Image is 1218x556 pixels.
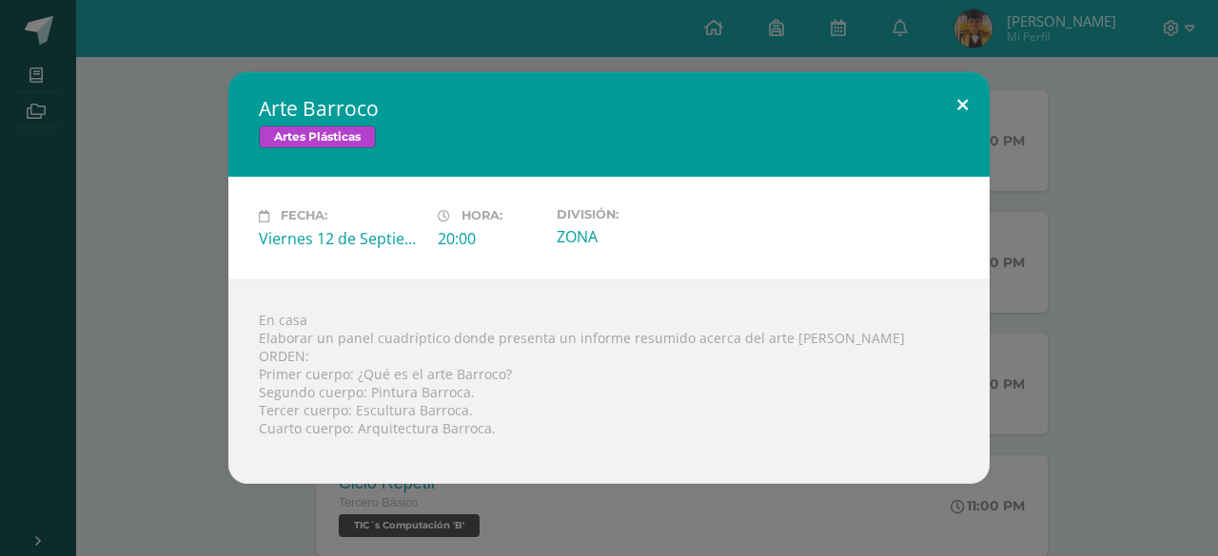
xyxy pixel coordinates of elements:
div: 20:00 [438,228,541,249]
div: En casa Elaborar un panel cuadríptico donde presenta un informe resumido acerca del arte [PERSON_... [228,279,990,484]
button: Close (Esc) [935,72,990,137]
div: ZONA [557,226,720,247]
h2: Arte Barroco [259,95,959,122]
span: Fecha: [281,209,327,223]
span: Artes Plásticas [259,125,376,148]
span: Hora: [462,209,502,223]
div: Viernes 12 de Septiembre [259,228,422,249]
label: División: [557,207,720,221]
